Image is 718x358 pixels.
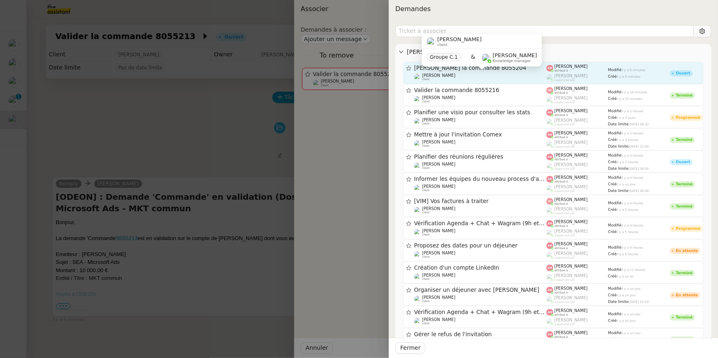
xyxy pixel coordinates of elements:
img: svg [546,331,553,338]
span: client [422,322,430,325]
span: attribué à [555,202,568,206]
span: [PERSON_NAME] [555,109,588,113]
span: Créé [608,337,617,342]
span: [PERSON_NAME] [422,295,455,300]
img: users%2F9GXHdUEgf7ZlSXdwo7B3iBDT3M02%2Favatar%2Fimages.jpeg [414,162,421,169]
input: Ticket à associer [395,25,694,37]
img: users%2F9GXHdUEgf7ZlSXdwo7B3iBDT3M02%2Favatar%2Fimages.jpeg [414,229,421,236]
app-user-label: suppervisé par [546,185,608,193]
span: suppervisé par [555,256,575,259]
span: Créé [608,274,617,278]
span: Date limite [608,166,629,171]
span: [PERSON_NAME] [555,140,588,145]
app-user-detailed-label: client [414,95,547,104]
span: Modifié [608,153,622,157]
img: svg [546,154,553,161]
span: Créé [608,319,617,323]
span: attribué à [555,269,568,272]
span: [PERSON_NAME] [555,286,588,291]
span: [PERSON_NAME] [555,96,588,100]
span: [PERSON_NAME] [555,273,588,278]
app-user-detailed-label: client [414,273,547,281]
span: [PERSON_NAME] [555,308,588,313]
app-user-label: suppervisé par [546,207,608,215]
app-user-label: suppervisé par [546,162,608,171]
img: users%2FoFdbodQ3TgNoWt9kP3GXAs5oaCq1%2Favatar%2Fprofile-pic.png [546,163,553,170]
span: Modifié [608,176,622,180]
div: Programmé [676,116,700,120]
img: users%2F9GXHdUEgf7ZlSXdwo7B3iBDT3M02%2Favatar%2Fimages.jpeg [414,273,421,280]
span: [PERSON_NAME] [555,264,588,268]
span: il y a 4 heures [622,246,644,249]
span: il y a un jour [622,287,641,291]
span: client [422,100,430,103]
span: suppervisé par [555,189,575,193]
img: svg [546,132,553,139]
span: Planifier une visio pour consulter les stats [414,110,547,115]
span: [DATE] 22:59 [629,300,649,304]
span: attribué à [555,224,568,228]
span: [PERSON_NAME] [555,229,588,233]
span: client [422,144,430,148]
span: Proposez des dates pour un déjeuner [414,243,547,249]
img: users%2FoFdbodQ3TgNoWt9kP3GXAs5oaCq1%2Favatar%2Fprofile-pic.png [546,296,553,303]
span: Modifié [608,223,622,227]
img: users%2F9GXHdUEgf7ZlSXdwo7B3iBDT3M02%2Favatar%2Fimages.jpeg [414,296,421,303]
span: Modifié [608,68,622,72]
span: Informer les équipes du nouveau process d'achat [414,176,547,182]
div: En attente [676,293,698,297]
span: [PERSON_NAME] [555,118,588,122]
span: Organiser un déjeuner avec [PERSON_NAME] [414,287,547,293]
span: Créé [608,74,617,79]
span: client [422,122,430,125]
span: [DATE] 08:32 [629,122,649,126]
span: client [422,189,430,192]
span: Création d'un compte LinkedIn [414,265,547,271]
img: users%2F9GXHdUEgf7ZlSXdwo7B3iBDT3M02%2Favatar%2Fimages.jpeg [414,207,421,214]
span: [PERSON_NAME] [437,36,482,42]
app-user-detailed-label: client [414,118,547,126]
span: & [471,53,476,63]
span: il y a 3 jours [617,116,636,120]
app-user-detailed-label: client [414,140,547,148]
img: users%2FoFdbodQ3TgNoWt9kP3GXAs5oaCq1%2Favatar%2Fprofile-pic.png [546,318,553,325]
span: client [422,78,430,81]
span: Date limite [608,189,629,193]
img: svg [546,109,553,116]
span: client [422,166,430,170]
span: Demandes [395,5,431,13]
div: Terminé [676,316,692,319]
span: [PERSON_NAME] la commande 8055204 [414,65,547,71]
span: il y a 5 minutes [617,75,641,79]
span: Modifié [608,201,622,205]
span: Date limite [608,300,629,304]
app-user-label: attribué à [546,131,608,139]
span: [PERSON_NAME] [422,118,455,122]
span: [PERSON_NAME] [422,229,455,233]
span: Modifié [608,90,622,94]
span: Modifié [608,131,622,135]
div: Programmé [676,227,700,231]
app-user-detailed-label: client [414,73,547,81]
app-user-label: Knowledge manager [482,53,537,63]
img: users%2F9GXHdUEgf7ZlSXdwo7B3iBDT3M02%2Favatar%2Fimages.jpeg [414,140,421,147]
span: [PERSON_NAME] [555,131,588,135]
span: [PERSON_NAME] [493,53,537,59]
img: users%2FoFdbodQ3TgNoWt9kP3GXAs5oaCq1%2Favatar%2Fprofile-pic.png [546,141,553,148]
app-user-label: suppervisé par [546,296,608,304]
span: il y a 4 heures [622,201,644,205]
span: Date limite [608,122,629,126]
span: Créé [608,252,617,256]
app-user-label: attribué à [546,109,608,117]
span: suppervisé par [555,278,575,282]
span: Créé [608,115,617,120]
span: Créé [608,230,617,234]
span: il y a un jour [622,312,641,316]
span: il y a 3 heures [617,138,639,142]
app-user-label: suppervisé par [546,318,608,326]
span: [PERSON_NAME] [555,296,588,300]
span: il y a 16 minutes [622,90,648,94]
span: Modifié [608,331,622,335]
span: [PERSON_NAME] [555,86,588,91]
app-user-label: attribué à [546,330,608,339]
